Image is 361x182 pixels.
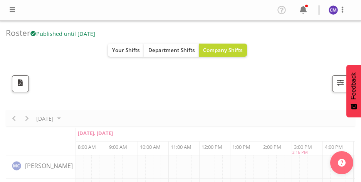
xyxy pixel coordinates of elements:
button: Department Shifts [144,44,199,57]
span: Company Shifts [203,46,243,54]
span: Your Shifts [112,46,140,54]
h4: Roster [6,29,349,37]
span: Published until [DATE] [30,30,95,37]
img: chamique-mamolo11658.jpg [329,5,338,15]
button: Download a PDF of the roster for the current day [12,75,29,92]
img: help-xxl-2.png [338,159,346,167]
button: Company Shifts [199,44,247,57]
span: Feedback [350,72,357,99]
button: Your Shifts [108,44,144,57]
button: Feedback - Show survey [346,65,361,117]
button: Filter Shifts [332,75,349,92]
span: Department Shifts [148,46,195,54]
